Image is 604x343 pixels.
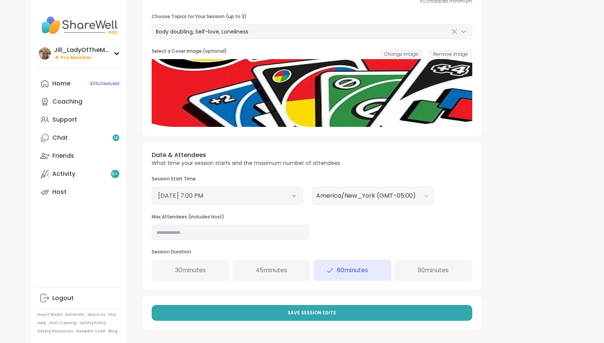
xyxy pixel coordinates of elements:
img: New Image [152,59,472,127]
img: Jill_LadyOfTheMountain [39,47,51,59]
div: Jill_LadyOfTheMountain [54,46,110,54]
a: Host Training [49,320,76,326]
span: 30 minutes [175,266,206,275]
span: 9 + [112,171,118,177]
button: Save Session Edits [152,305,472,321]
a: Safety Policy [79,320,106,326]
a: Support [37,111,121,129]
div: Home [52,79,70,88]
span: 14 [114,135,118,141]
span: Change image [384,51,418,57]
a: Referrals [65,312,84,317]
span: 90 minutes [418,266,449,275]
span: Remove image [433,51,468,57]
h3: Session Start Time [152,176,303,182]
div: Friends [52,152,74,160]
div: Logout [52,294,74,302]
div: Coaching [52,98,82,106]
div: Support [52,116,77,124]
a: Home40Scheduled [37,75,121,93]
a: Redeem Code [76,329,105,334]
a: Coaching [37,93,121,111]
div: Activity [52,170,75,178]
span: 60 minutes [337,266,368,275]
button: Clear Selected [450,27,459,36]
p: What time your session starts and the maximum number of attendees [152,160,340,167]
h3: Select a Cover Image (optional) [152,48,227,55]
h3: Date & Attendees [152,151,340,159]
span: Pro Member [61,55,92,61]
button: Remove image [429,49,472,58]
a: FAQ [108,312,116,317]
a: Host [37,183,121,201]
a: Help [37,320,46,326]
h3: Session Duration [152,249,472,255]
a: Activity9+ [37,165,121,183]
a: About Us [87,312,105,317]
a: Chat14 [37,129,121,147]
a: How It Works [37,312,62,317]
button: [DATE] 7:00 PM [158,191,297,200]
a: Logout [37,289,121,307]
h3: Max Attendees (includes Host) [152,214,309,220]
span: Save Session Edits [288,309,336,316]
div: Host [52,188,67,196]
span: 45 minutes [256,266,287,275]
h3: Choose Topics for Your Session (up to 3) [152,14,472,20]
span: 40 Scheduled [90,81,119,87]
div: Chat [52,134,68,142]
a: Safety Resources [37,329,73,334]
a: Friends [37,147,121,165]
span: Body doubling, Self-love, Loneliness [156,28,248,35]
a: Blog [108,329,117,334]
img: ShareWell Nav Logo [37,12,121,38]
